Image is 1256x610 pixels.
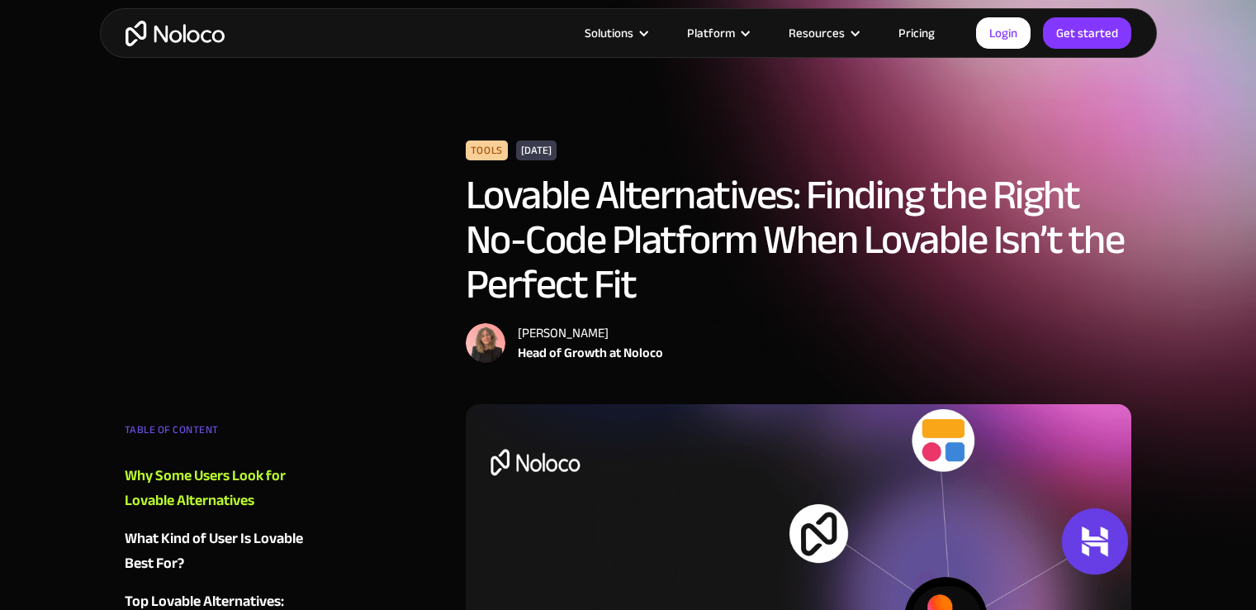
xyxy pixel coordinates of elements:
div: [DATE] [516,141,557,160]
a: Why Some Users Look for Lovable Alternatives [125,464,325,513]
div: [PERSON_NAME] [518,323,663,343]
div: Platform [687,22,735,44]
a: Login [976,17,1031,49]
a: What Kind of User Is Lovable Best For? [125,527,325,576]
div: Tools [466,141,508,160]
div: Resources [789,22,845,44]
div: Solutions [564,22,666,44]
div: Solutions [585,22,633,44]
div: Resources [768,22,878,44]
a: home [126,21,225,46]
div: Head of Growth at Noloco [518,343,663,363]
div: Platform [666,22,768,44]
h1: Lovable Alternatives: Finding the Right No-Code Platform When Lovable Isn’t the Perfect Fit [466,173,1132,307]
div: TABLE OF CONTENT [125,417,325,450]
a: Get started [1043,17,1131,49]
a: Pricing [878,22,955,44]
